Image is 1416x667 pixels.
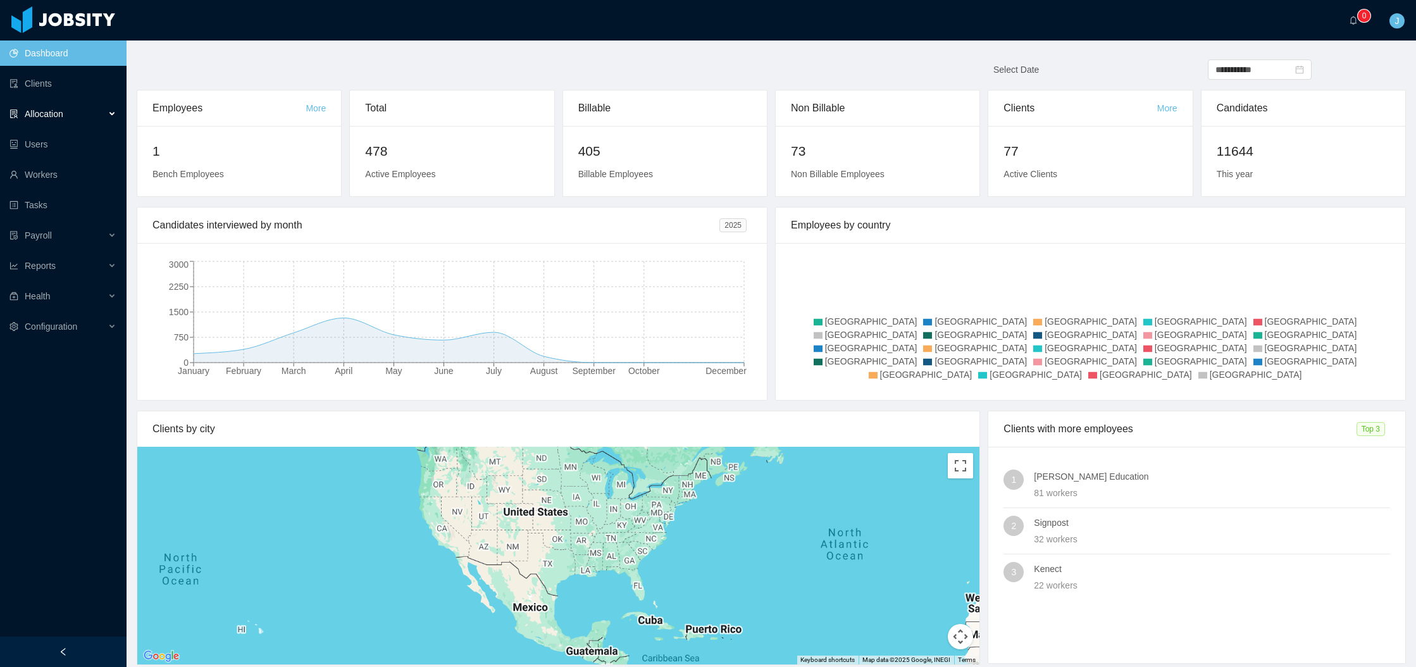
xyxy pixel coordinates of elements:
[800,656,855,664] button: Keyboard shortcuts
[183,358,189,368] tspan: 0
[152,208,719,243] div: Candidates interviewed by month
[958,656,976,663] a: Terms
[25,230,52,240] span: Payroll
[140,648,182,664] img: Google
[9,109,18,118] i: icon: solution
[1003,411,1356,447] div: Clients with more employees
[1034,516,1390,530] h4: Signpost
[880,370,972,380] span: [GEOGRAPHIC_DATA]
[1357,422,1385,436] span: Top 3
[1011,516,1016,536] span: 2
[1349,16,1358,25] i: icon: bell
[1157,103,1177,113] a: More
[1155,343,1247,353] span: [GEOGRAPHIC_DATA]
[1395,13,1400,28] span: J
[1045,356,1137,366] span: [GEOGRAPHIC_DATA]
[1210,370,1302,380] span: [GEOGRAPHIC_DATA]
[578,90,752,126] div: Billable
[578,141,752,161] h2: 405
[935,316,1027,327] span: [GEOGRAPHIC_DATA]
[1358,9,1370,22] sup: 0
[365,141,538,161] h2: 478
[1155,356,1247,366] span: [GEOGRAPHIC_DATA]
[226,366,261,376] tspan: February
[1034,470,1390,483] h4: [PERSON_NAME] Education
[9,192,116,218] a: icon: profileTasks
[1155,330,1247,340] span: [GEOGRAPHIC_DATA]
[572,366,616,376] tspan: September
[152,169,224,179] span: Bench Employees
[152,90,306,126] div: Employees
[169,307,189,317] tspan: 1500
[152,411,964,447] div: Clients by city
[1265,343,1357,353] span: [GEOGRAPHIC_DATA]
[1045,316,1137,327] span: [GEOGRAPHIC_DATA]
[9,292,18,301] i: icon: medicine-box
[169,282,189,292] tspan: 2250
[1034,578,1390,592] div: 22 workers
[1034,486,1390,500] div: 81 workers
[9,322,18,331] i: icon: setting
[1265,316,1357,327] span: [GEOGRAPHIC_DATA]
[935,343,1027,353] span: [GEOGRAPHIC_DATA]
[9,132,116,157] a: icon: robotUsers
[705,366,747,376] tspan: December
[1003,90,1157,126] div: Clients
[1217,169,1253,179] span: This year
[1011,562,1016,582] span: 3
[825,343,917,353] span: [GEOGRAPHIC_DATA]
[152,141,326,161] h2: 1
[791,208,1390,243] div: Employees by country
[25,291,50,301] span: Health
[140,648,182,664] a: Open this area in Google Maps (opens a new window)
[1045,330,1137,340] span: [GEOGRAPHIC_DATA]
[578,169,653,179] span: Billable Employees
[25,261,56,271] span: Reports
[9,231,18,240] i: icon: file-protect
[628,366,660,376] tspan: October
[1100,370,1192,380] span: [GEOGRAPHIC_DATA]
[993,65,1039,75] span: Select Date
[1003,169,1057,179] span: Active Clients
[306,103,326,113] a: More
[948,624,973,649] button: Map camera controls
[486,366,502,376] tspan: July
[1034,562,1390,576] h4: Kenect
[282,366,306,376] tspan: March
[1217,141,1390,161] h2: 11644
[9,71,116,96] a: icon: auditClients
[9,162,116,187] a: icon: userWorkers
[1034,532,1390,546] div: 32 workers
[178,366,209,376] tspan: January
[1003,141,1177,161] h2: 77
[990,370,1082,380] span: [GEOGRAPHIC_DATA]
[862,656,950,663] span: Map data ©2025 Google, INEGI
[791,90,964,126] div: Non Billable
[169,259,189,270] tspan: 3000
[9,261,18,270] i: icon: line-chart
[1045,343,1137,353] span: [GEOGRAPHIC_DATA]
[791,169,885,179] span: Non Billable Employees
[365,90,538,126] div: Total
[825,316,917,327] span: [GEOGRAPHIC_DATA]
[719,218,747,232] span: 2025
[1295,65,1304,74] i: icon: calendar
[1011,470,1016,490] span: 1
[791,141,964,161] h2: 73
[335,366,352,376] tspan: April
[1217,90,1390,126] div: Candidates
[174,332,189,342] tspan: 750
[825,356,917,366] span: [GEOGRAPHIC_DATA]
[9,41,116,66] a: icon: pie-chartDashboard
[935,356,1027,366] span: [GEOGRAPHIC_DATA]
[434,366,454,376] tspan: June
[25,321,77,332] span: Configuration
[825,330,917,340] span: [GEOGRAPHIC_DATA]
[385,366,402,376] tspan: May
[935,330,1027,340] span: [GEOGRAPHIC_DATA]
[1265,330,1357,340] span: [GEOGRAPHIC_DATA]
[530,366,558,376] tspan: August
[25,109,63,119] span: Allocation
[365,169,435,179] span: Active Employees
[1155,316,1247,327] span: [GEOGRAPHIC_DATA]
